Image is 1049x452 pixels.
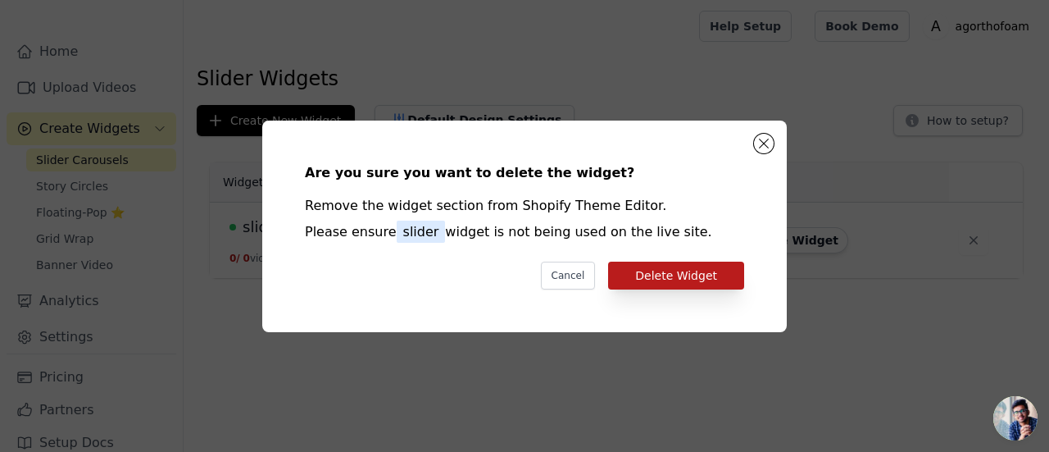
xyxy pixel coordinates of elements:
[993,396,1038,441] div: Open chat
[541,262,596,290] button: Cancel
[608,262,744,290] button: Delete Widget
[305,196,744,216] div: Remove the widget section from Shopify Theme Editor.
[397,221,446,243] span: slider
[754,134,774,153] button: Close modal
[305,163,744,183] div: Are you sure you want to delete the widget?
[305,222,744,242] div: Please ensure widget is not being used on the live site.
